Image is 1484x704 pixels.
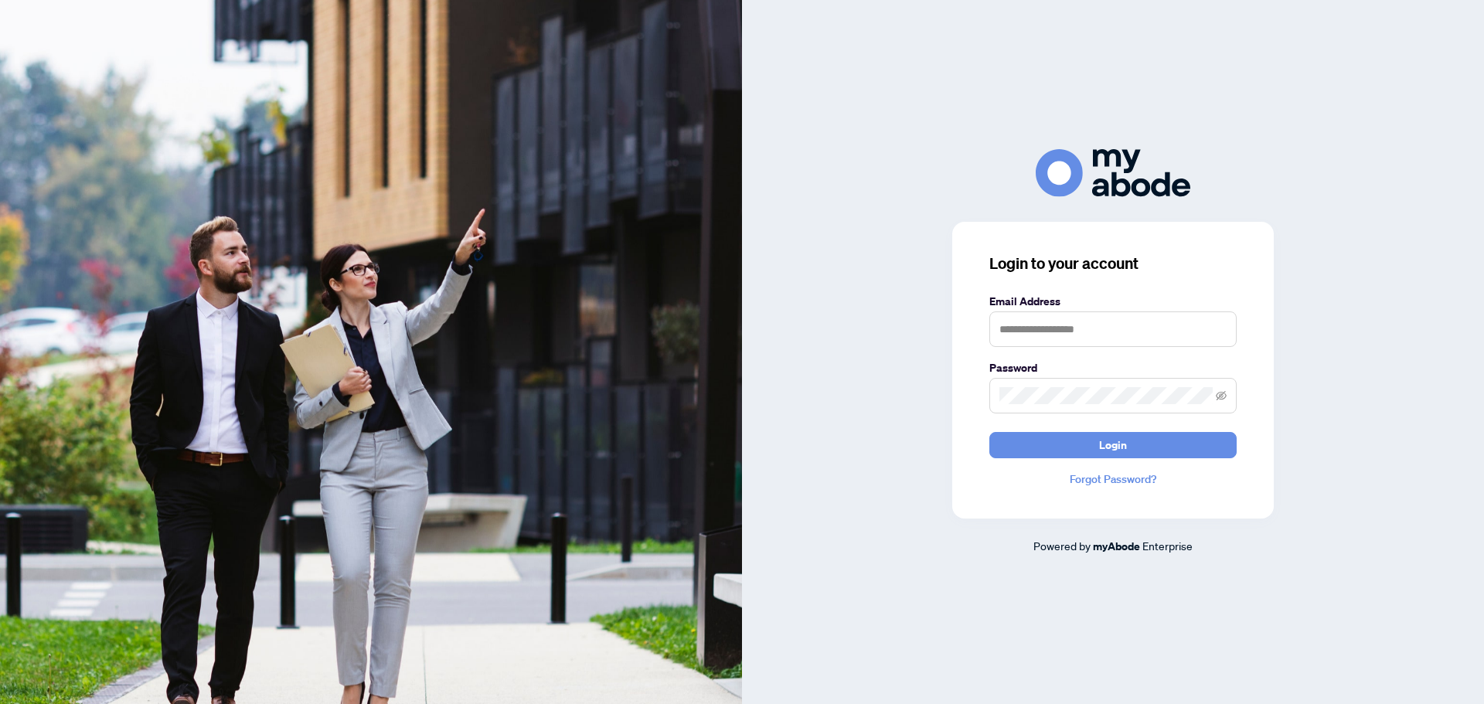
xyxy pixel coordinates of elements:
[1216,390,1227,401] span: eye-invisible
[989,359,1237,376] label: Password
[1099,433,1127,457] span: Login
[989,432,1237,458] button: Login
[989,471,1237,488] a: Forgot Password?
[1036,149,1190,196] img: ma-logo
[1093,538,1140,555] a: myAbode
[1142,539,1193,553] span: Enterprise
[1033,539,1091,553] span: Powered by
[989,253,1237,274] h3: Login to your account
[989,293,1237,310] label: Email Address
